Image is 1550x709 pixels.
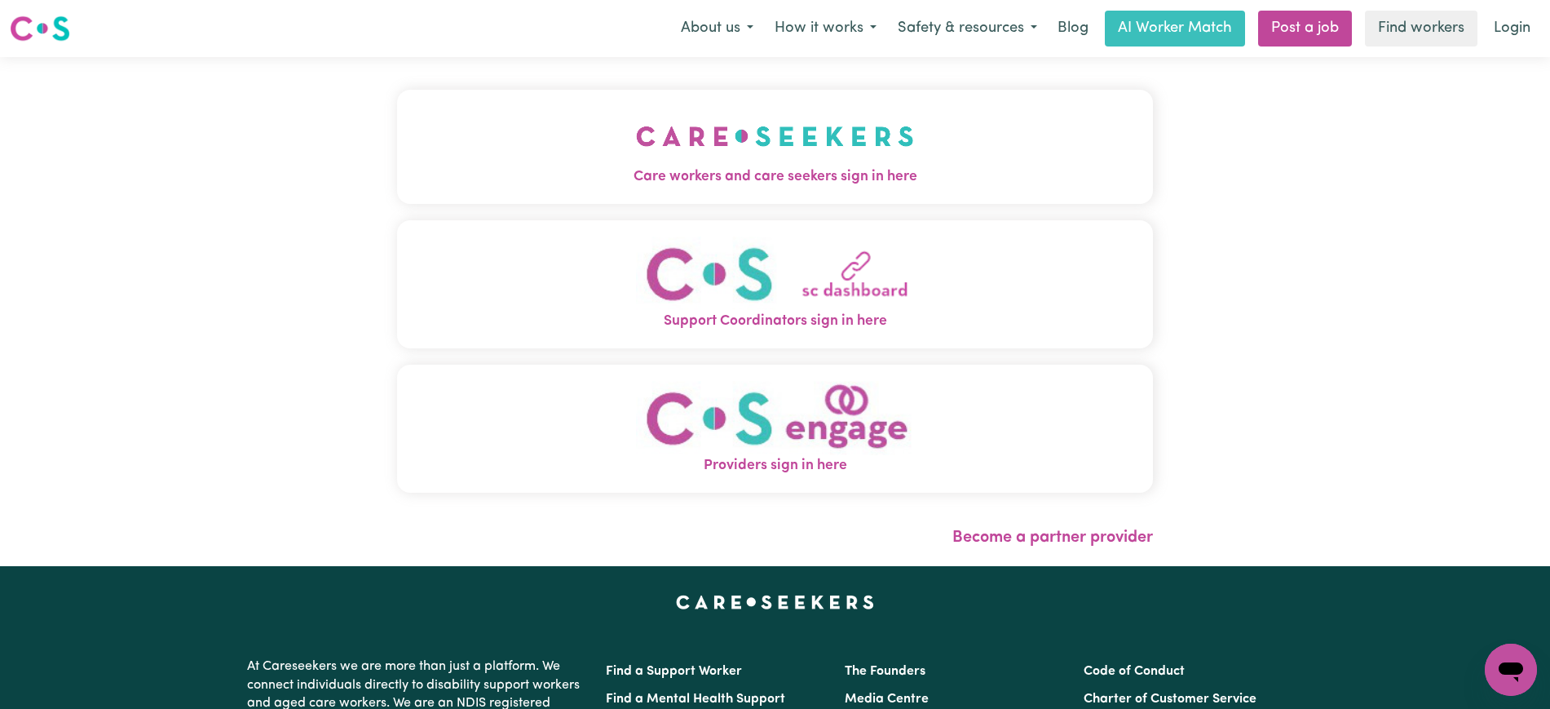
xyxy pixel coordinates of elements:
a: Find a Support Worker [606,665,742,678]
button: Support Coordinators sign in here [397,220,1153,348]
img: Careseekers logo [10,14,70,43]
a: Media Centre [845,693,929,706]
span: Providers sign in here [397,455,1153,476]
a: Post a job [1258,11,1352,47]
button: About us [670,11,764,46]
span: Support Coordinators sign in here [397,311,1153,332]
a: Find workers [1365,11,1477,47]
a: AI Worker Match [1105,11,1245,47]
button: Care workers and care seekers sign in here [397,90,1153,204]
button: Safety & resources [887,11,1048,46]
a: Login [1484,11,1540,47]
a: Code of Conduct [1084,665,1185,678]
a: Careseekers logo [10,10,70,47]
a: The Founders [845,665,925,678]
iframe: Button to launch messaging window [1485,644,1537,696]
button: Providers sign in here [397,365,1153,493]
a: Blog [1048,11,1098,47]
button: How it works [764,11,887,46]
a: Charter of Customer Service [1084,693,1256,706]
a: Become a partner provider [952,530,1153,546]
span: Care workers and care seekers sign in here [397,166,1153,188]
a: Careseekers home page [676,596,874,609]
